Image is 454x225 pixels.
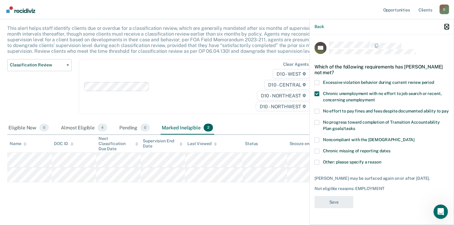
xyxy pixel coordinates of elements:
div: Snooze ends in [290,141,324,146]
button: Profile dropdown button [440,5,449,14]
button: Save [315,196,353,208]
div: Status [245,141,258,146]
span: 0 [140,124,150,132]
span: Excessive violation behavior during current review period [323,80,434,85]
div: Supervision End Date [143,138,183,149]
span: No progress toward completion of Transition Accountability Plan goals/tasks [323,120,440,131]
span: D10 - WEST [273,69,310,79]
div: Which of the following requirements has [PERSON_NAME] not met? [315,59,449,80]
span: D10 - CENTRAL [264,80,310,90]
p: This alert helps staff identify clients due or overdue for a classification review, which are gen... [7,25,344,54]
span: Chronic unemployment with no effort to job search or recent, concerning unemployment [323,91,442,102]
iframe: Intercom live chat [434,204,448,219]
div: Almost Eligible [60,121,108,135]
span: D10 - NORTHEAST [257,91,310,100]
span: Other: please specify a reason [323,160,381,164]
span: No effort to pay fines and fees despite documented ability to pay [323,109,449,113]
div: Marked Ineligible [161,121,214,135]
div: [PERSON_NAME] may be surfaced again on or after [DATE]. [315,176,449,181]
div: Clear agents [283,62,309,67]
div: Eligible Now [7,121,50,135]
span: 0 [39,124,49,132]
span: Classification Review [10,62,64,68]
span: 2 [204,124,213,132]
div: D [440,5,449,14]
div: Not eligible reasons: EMPLOYMENT [315,186,449,191]
span: Noncompliant with the [DEMOGRAPHIC_DATA] [323,137,415,142]
img: Recidiviz [6,6,35,13]
div: Name [10,141,27,146]
span: Chronic missing of reporting dates [323,148,390,153]
button: Back [315,24,324,29]
div: Last Viewed [187,141,217,146]
span: 4 [98,124,107,132]
div: Next Classification Due Date [99,136,138,151]
div: DOC ID [54,141,74,146]
span: D10 - NORTHWEST [256,102,310,111]
div: Pending [118,121,151,135]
